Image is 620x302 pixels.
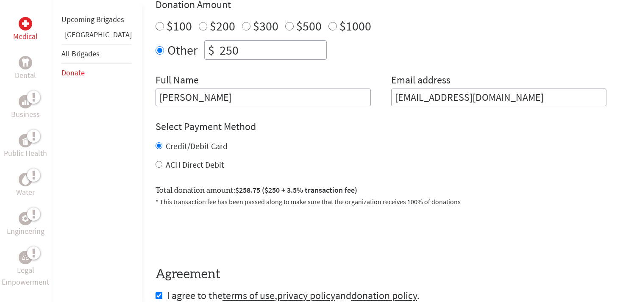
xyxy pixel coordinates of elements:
[156,73,199,89] label: Full Name
[391,73,450,89] label: Email address
[7,212,44,237] a: EngineeringEngineering
[156,267,606,282] h4: Agreement
[16,173,35,198] a: WaterWater
[205,41,218,59] div: $
[61,49,100,58] a: All Brigades
[156,197,606,207] p: * This transaction fee has been passed along to make sure that the organization receives 100% of ...
[277,289,335,302] a: privacy policy
[19,251,32,264] div: Legal Empowerment
[19,95,32,108] div: Business
[7,225,44,237] p: Engineering
[156,120,606,133] h4: Select Payment Method
[4,147,47,159] p: Public Health
[19,56,32,69] div: Dental
[16,186,35,198] p: Water
[19,17,32,30] div: Medical
[15,69,36,81] p: Dental
[351,289,417,302] a: donation policy
[61,14,124,24] a: Upcoming Brigades
[166,141,228,151] label: Credit/Debit Card
[22,98,29,105] img: Business
[156,89,371,106] input: Enter Full Name
[22,175,29,184] img: Water
[13,17,38,42] a: MedicalMedical
[296,18,322,34] label: $500
[11,95,40,120] a: BusinessBusiness
[167,40,197,60] label: Other
[61,29,132,44] li: Panama
[2,264,49,288] p: Legal Empowerment
[19,173,32,186] div: Water
[391,89,606,106] input: Your Email
[167,289,420,302] span: I agree to the , and .
[4,134,47,159] a: Public HealthPublic Health
[19,212,32,225] div: Engineering
[61,10,132,29] li: Upcoming Brigades
[167,18,192,34] label: $100
[235,185,357,195] span: $258.75 ($250 + 3.5% transaction fee)
[19,134,32,147] div: Public Health
[13,30,38,42] p: Medical
[22,20,29,27] img: Medical
[61,68,85,78] a: Donate
[22,58,29,66] img: Dental
[11,108,40,120] p: Business
[339,18,371,34] label: $1000
[2,251,49,288] a: Legal EmpowermentLegal Empowerment
[22,255,29,260] img: Legal Empowerment
[222,289,275,302] a: terms of use
[65,30,132,39] a: [GEOGRAPHIC_DATA]
[166,159,224,170] label: ACH Direct Debit
[15,56,36,81] a: DentalDental
[61,64,132,82] li: Donate
[253,18,278,34] label: $300
[22,215,29,222] img: Engineering
[156,217,284,250] iframe: To enrich screen reader interactions, please activate Accessibility in Grammarly extension settings
[156,184,357,197] label: Total donation amount:
[218,41,326,59] input: Enter Amount
[210,18,235,34] label: $200
[61,44,132,64] li: All Brigades
[22,136,29,145] img: Public Health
